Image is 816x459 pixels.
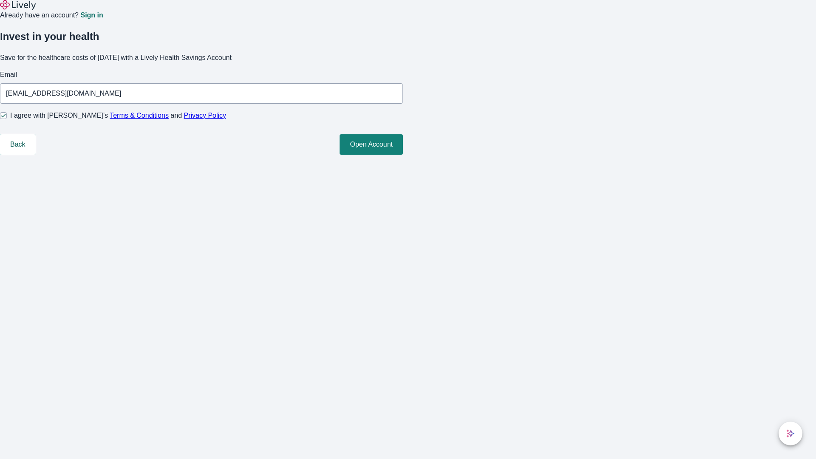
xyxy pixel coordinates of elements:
a: Privacy Policy [184,112,227,119]
a: Terms & Conditions [110,112,169,119]
a: Sign in [80,12,103,19]
button: Open Account [340,134,403,155]
span: I agree with [PERSON_NAME]’s and [10,110,226,121]
button: chat [779,422,802,445]
svg: Lively AI Assistant [786,429,795,438]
